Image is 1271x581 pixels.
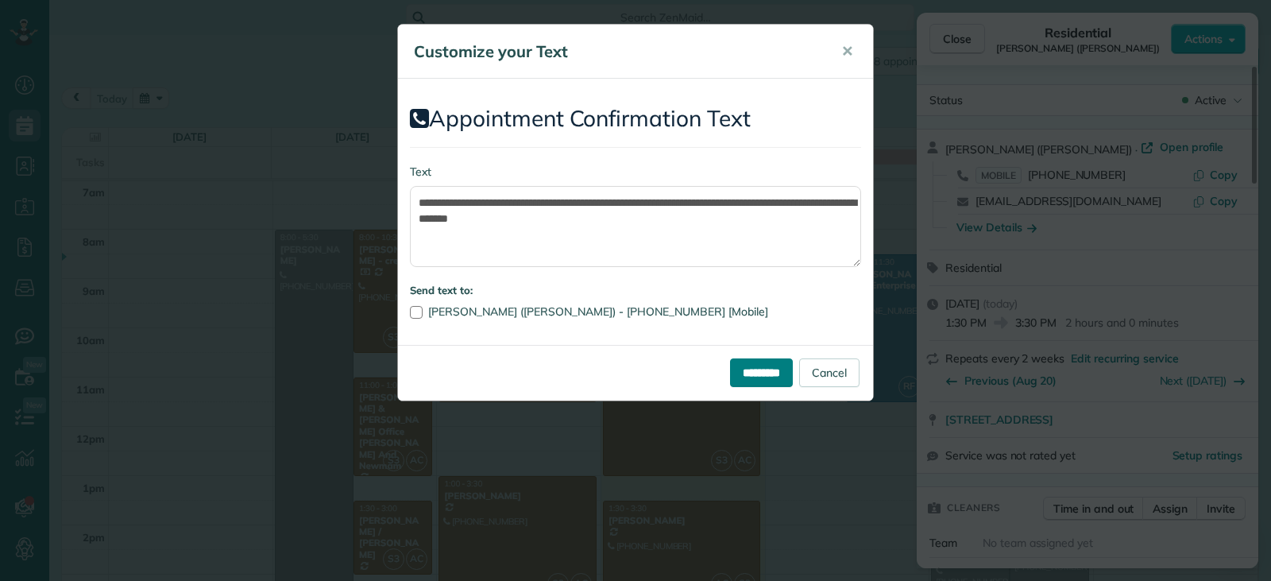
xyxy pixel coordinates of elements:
span: ✕ [841,42,853,60]
h5: Customize your Text [414,41,819,63]
label: Text [410,164,861,180]
a: Cancel [799,358,860,387]
h2: Appointment Confirmation Text [410,107,861,131]
span: [PERSON_NAME] ([PERSON_NAME]) - [PHONE_NUMBER] [Mobile] [428,304,768,319]
strong: Send text to: [410,284,473,296]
